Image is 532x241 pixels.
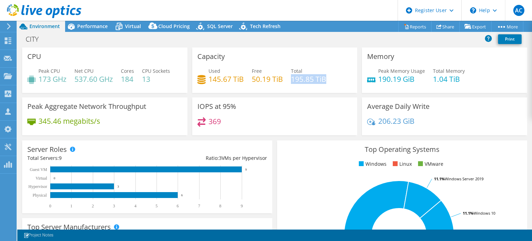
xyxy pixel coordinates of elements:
h3: Peak Aggregate Network Throughput [27,103,146,110]
text: 6 [181,193,183,197]
tspan: 11.1% [434,176,445,181]
span: Used [209,68,220,74]
text: 4 [134,204,136,208]
div: Ratio: VMs per Hypervisor [147,154,267,162]
text: 8 [219,204,221,208]
span: 3 [219,155,222,161]
h3: Top Server Manufacturers [27,223,111,231]
a: Reports [398,21,432,32]
h4: 184 [121,75,134,83]
text: 3 [117,185,119,188]
span: Total Memory [433,68,465,74]
h4: 195.85 TiB [291,75,326,83]
h4: 50.19 TiB [252,75,283,83]
text: 1 [70,204,72,208]
h3: IOPS at 95% [197,103,236,110]
a: More [491,21,523,32]
text: Guest VM [30,167,47,172]
text: Virtual [36,176,47,181]
text: 6 [177,204,179,208]
h4: 1.04 TiB [433,75,465,83]
h3: Average Daily Write [367,103,429,110]
text: 0 [54,177,55,180]
h3: Capacity [197,53,225,60]
span: Cloud Pricing [158,23,190,29]
text: 0 [49,204,51,208]
h3: Server Roles [27,146,67,153]
span: AC [513,5,524,16]
tspan: Windows Server 2019 [445,176,484,181]
span: Net CPU [74,68,94,74]
h3: Top Operating Systems [282,146,522,153]
span: Virtual [125,23,141,29]
text: 7 [198,204,200,208]
text: Hypervisor [28,184,47,189]
span: 9 [59,155,62,161]
text: 5 [156,204,158,208]
span: CPU Sockets [142,68,170,74]
span: Performance [77,23,108,29]
h4: 145.67 TiB [209,75,244,83]
div: Total Servers: [27,154,147,162]
span: SQL Server [207,23,233,29]
text: 9 [245,168,247,171]
h4: 369 [209,118,221,125]
a: Project Notes [19,231,58,240]
a: Print [498,34,522,44]
span: Total [291,68,302,74]
span: Environment [29,23,60,29]
h4: 190.19 GiB [378,75,425,83]
text: 2 [92,204,94,208]
a: Share [431,21,460,32]
span: Cores [121,68,134,74]
h4: 537.60 GHz [74,75,113,83]
h4: 13 [142,75,170,83]
span: Peak Memory Usage [378,68,425,74]
tspan: Windows 10 [473,210,495,216]
h4: 173 GHz [38,75,66,83]
li: VMware [416,160,443,168]
tspan: 11.1% [463,210,473,216]
li: Windows [357,160,387,168]
h3: CPU [27,53,41,60]
span: Tech Refresh [250,23,281,29]
svg: \n [470,7,476,14]
span: Peak CPU [38,68,60,74]
h3: Memory [367,53,394,60]
h1: CITY [23,35,50,43]
span: Free [252,68,262,74]
text: Physical [33,193,47,198]
h4: 345.46 megabits/s [38,117,100,125]
h4: 206.23 GiB [378,117,415,125]
a: Export [459,21,491,32]
li: Linux [391,160,412,168]
text: 9 [241,204,243,208]
text: 3 [113,204,115,208]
